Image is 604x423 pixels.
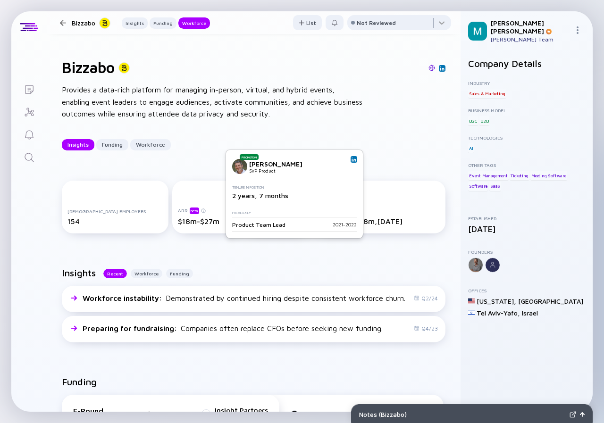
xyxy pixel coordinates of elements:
div: Previously [232,211,353,215]
div: Workforce [130,137,171,152]
div: E-Round [73,406,120,415]
div: Promotion [240,154,259,160]
img: United States Flag [468,298,475,304]
img: Menu [574,26,581,34]
div: [DATE] [468,224,585,234]
div: $138m [147,410,175,418]
img: Open Notes [580,412,585,417]
div: Latest Funding [319,208,440,214]
div: Founders [468,249,585,255]
button: List [293,15,322,30]
div: Insights [62,137,94,152]
div: Q2/24 [414,295,438,302]
div: Tenure in Position [232,185,353,190]
button: Insights [62,139,94,150]
div: Event Management [468,171,509,180]
div: Demonstrated by continued hiring despite consistent workforce churn. [83,294,405,302]
button: Recent [103,269,127,278]
img: Expand Notes [570,411,576,418]
div: ARR [178,207,236,214]
div: Next47 [300,410,321,417]
div: Workforce [178,18,210,28]
div: B2C [468,116,478,125]
div: SaaS [489,182,501,191]
div: Industry [468,80,585,86]
div: [PERSON_NAME] Team [491,36,570,43]
div: [PERSON_NAME] [249,160,311,168]
div: Q4/23 [414,325,438,332]
button: Workforce [178,17,210,29]
div: Notes ( Bizzabo ) [359,410,566,418]
button: Insights [122,17,148,29]
div: Ticketing [510,171,529,180]
img: Eidan Apelbaum Linkedin Profile [352,157,356,162]
div: SVP Product [249,168,311,174]
a: Insight PartnersLeader [201,406,268,423]
img: Mordechai Profile Picture [468,22,487,41]
h2: Funding [62,376,97,387]
button: Funding [96,139,128,150]
div: Funding [96,137,128,152]
a: Search [11,145,47,168]
div: 2 years, 7 months [232,191,353,199]
img: Israel Flag [468,309,475,316]
button: Funding [166,269,193,278]
div: Not Reviewed [357,19,396,26]
div: $18m-$27m [178,217,236,225]
div: 154 [67,217,163,225]
div: Provides a data-rich platform for managing in-person, virtual, and hybrid events, enabling event ... [62,84,364,120]
button: Funding [150,17,176,29]
img: Eidan Apelbaum picture [232,159,247,174]
div: [US_STATE] , [477,297,516,305]
h1: Bizzabo [62,58,115,76]
div: List [293,16,322,30]
a: Reminders [11,123,47,145]
div: Software [468,182,488,191]
div: E-Round, $138m, [DATE] [319,217,440,225]
div: B2B [479,116,489,125]
button: Workforce [130,139,171,150]
div: Established [468,216,585,221]
div: Offices [468,288,585,293]
button: Workforce [131,269,162,278]
div: Bizzabo [72,17,110,29]
span: Preparing for fundraising : [83,324,179,332]
div: Israel [522,309,538,317]
span: Workforce instability : [83,294,164,302]
div: Product Team Lead [232,221,285,228]
div: Insights [122,18,148,28]
div: Meeting Software [530,171,567,180]
h2: Company Details [468,58,585,69]
div: Insight Partners [215,406,268,414]
h2: Insights [62,267,96,278]
div: [PERSON_NAME] [PERSON_NAME] [491,19,570,35]
div: Other Tags [468,162,585,168]
div: Technologies [468,135,585,141]
div: [DEMOGRAPHIC_DATA] Employees [67,208,163,214]
div: Companies often replace CFOs before seeking new funding. [83,324,383,332]
div: AI [468,143,474,153]
img: Bizzabo Website [428,65,435,71]
a: Lists [11,77,47,100]
a: Next47 [291,410,321,417]
div: Funding [150,18,176,28]
img: Bizzabo Linkedin Page [440,66,445,71]
div: Business Model [468,108,585,113]
div: beta [190,207,199,214]
a: Investor Map [11,100,47,123]
div: [GEOGRAPHIC_DATA] [518,297,583,305]
div: Sales & Marketing [468,89,506,98]
div: Tel Aviv-Yafo , [477,309,520,317]
div: 2021 - 2022 [333,222,357,227]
